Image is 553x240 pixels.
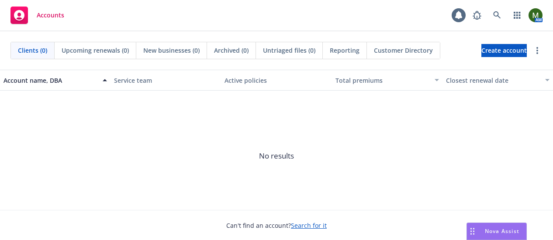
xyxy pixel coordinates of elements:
a: Create account [481,44,527,57]
a: Search [488,7,506,24]
a: Report a Bug [468,7,486,24]
span: Create account [481,42,527,59]
div: Active policies [225,76,328,85]
button: Nova Assist [467,223,527,240]
span: Untriaged files (0) [263,46,315,55]
div: Drag to move [467,223,478,240]
div: Account name, DBA [3,76,97,85]
span: Customer Directory [374,46,433,55]
span: Archived (0) [214,46,249,55]
span: New businesses (0) [143,46,200,55]
span: Upcoming renewals (0) [62,46,129,55]
a: Search for it [291,221,327,230]
span: Reporting [330,46,359,55]
button: Closest renewal date [442,70,553,91]
span: Accounts [37,12,64,19]
div: Total premiums [335,76,429,85]
span: Nova Assist [485,227,519,235]
button: Service team [111,70,221,91]
div: Closest renewal date [446,76,540,85]
button: Total premiums [332,70,442,91]
a: more [532,45,543,56]
span: Clients (0) [18,46,47,55]
span: Can't find an account? [226,221,327,230]
a: Accounts [7,3,68,27]
div: Service team [114,76,218,85]
a: Switch app [508,7,526,24]
button: Active policies [221,70,332,91]
img: photo [529,8,543,22]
